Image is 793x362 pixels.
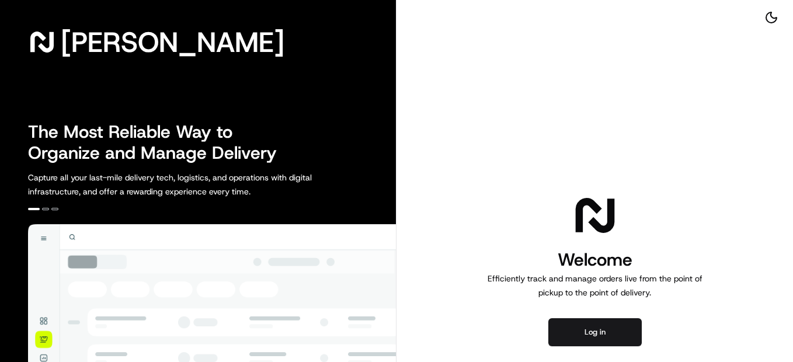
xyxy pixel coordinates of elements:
span: [PERSON_NAME] [61,30,284,54]
p: Efficiently track and manage orders live from the point of pickup to the point of delivery. [483,271,707,300]
h2: The Most Reliable Way to Organize and Manage Delivery [28,121,290,163]
button: Log in [548,318,642,346]
p: Capture all your last-mile delivery tech, logistics, and operations with digital infrastructure, ... [28,170,364,199]
h1: Welcome [483,248,707,271]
